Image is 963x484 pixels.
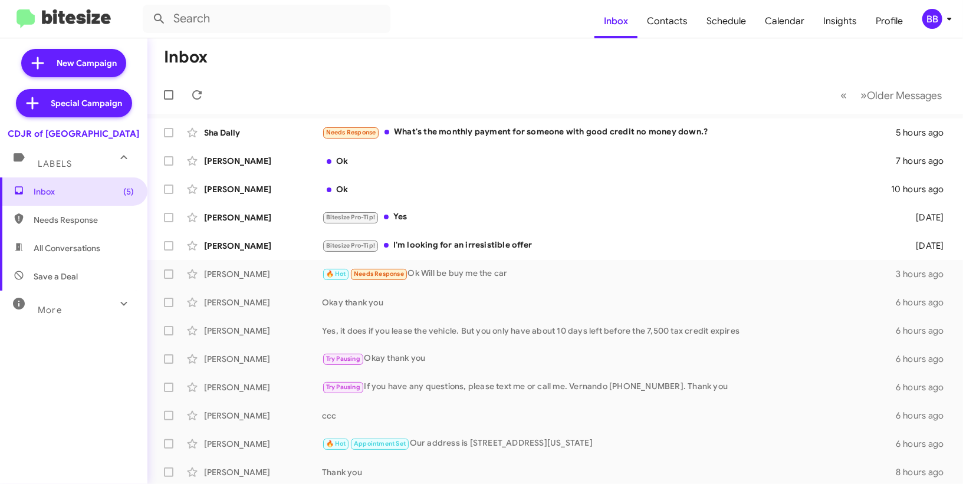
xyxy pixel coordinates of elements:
div: [PERSON_NAME] [204,240,322,252]
div: Ok [322,183,891,195]
span: Bitesize Pro-Tip! [326,213,375,221]
div: [PERSON_NAME] [204,155,322,167]
div: BB [922,9,942,29]
a: Profile [866,4,912,38]
input: Search [143,5,390,33]
div: 6 hours ago [896,297,954,308]
div: Okay thank you [322,352,896,366]
div: [PERSON_NAME] [204,325,322,337]
span: Appointment Set [354,440,406,447]
div: [PERSON_NAME] [204,268,322,280]
div: What's the monthly payment for someone with good credit no money down.? [322,126,896,139]
nav: Page navigation example [834,83,949,107]
div: 6 hours ago [896,325,954,337]
span: Needs Response [354,270,404,278]
div: If you have any questions, please text me or call me. Vernando [PHONE_NUMBER]. Thank you [322,380,896,394]
span: Labels [38,159,72,169]
a: New Campaign [21,49,126,77]
div: Sha Dally [204,127,322,139]
div: 10 hours ago [891,183,954,195]
span: All Conversations [34,242,100,254]
a: Special Campaign [16,89,132,117]
div: 8 hours ago [896,466,954,478]
div: [PERSON_NAME] [204,353,322,365]
div: Ok [322,155,896,167]
div: [DATE] [900,212,954,223]
h1: Inbox [164,48,208,67]
span: Bitesize Pro-Tip! [326,242,375,249]
button: Previous [833,83,854,107]
span: (5) [123,186,134,197]
div: 6 hours ago [896,381,954,393]
a: Inbox [594,4,637,38]
a: Schedule [697,4,755,38]
div: Our address is [STREET_ADDRESS][US_STATE] [322,437,896,450]
div: [PERSON_NAME] [204,183,322,195]
span: Inbox [34,186,134,197]
div: Ok Will be buy me the car [322,267,896,281]
div: 7 hours ago [896,155,954,167]
div: [DATE] [900,240,954,252]
button: Next [853,83,949,107]
a: Calendar [755,4,814,38]
span: Save a Deal [34,271,78,282]
span: Special Campaign [51,97,123,109]
div: ccc [322,410,896,422]
span: More [38,305,62,315]
div: CDJR of [GEOGRAPHIC_DATA] [8,128,140,140]
span: New Campaign [57,57,117,69]
div: Thank you [322,466,896,478]
div: [PERSON_NAME] [204,297,322,308]
span: Needs Response [34,214,134,226]
span: 🔥 Hot [326,440,346,447]
a: Contacts [637,4,697,38]
div: [PERSON_NAME] [204,438,322,450]
span: Older Messages [867,89,942,102]
div: [PERSON_NAME] [204,381,322,393]
div: [PERSON_NAME] [204,212,322,223]
button: BB [912,9,950,29]
div: 6 hours ago [896,353,954,365]
span: « [840,88,847,103]
div: [PERSON_NAME] [204,410,322,422]
span: Needs Response [326,129,376,136]
span: 🔥 Hot [326,270,346,278]
div: 6 hours ago [896,438,954,450]
div: 6 hours ago [896,410,954,422]
div: [PERSON_NAME] [204,466,322,478]
div: 3 hours ago [896,268,954,280]
div: Yes [322,210,900,224]
span: » [860,88,867,103]
a: Insights [814,4,866,38]
div: Yes, it does if you lease the vehicle. But you only have about 10 days left before the 7,500 tax ... [322,325,896,337]
span: Try Pausing [326,383,360,391]
div: I'm looking for an irresistible offer [322,239,900,252]
div: 5 hours ago [896,127,954,139]
div: Okay thank you [322,297,896,308]
span: Try Pausing [326,355,360,363]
